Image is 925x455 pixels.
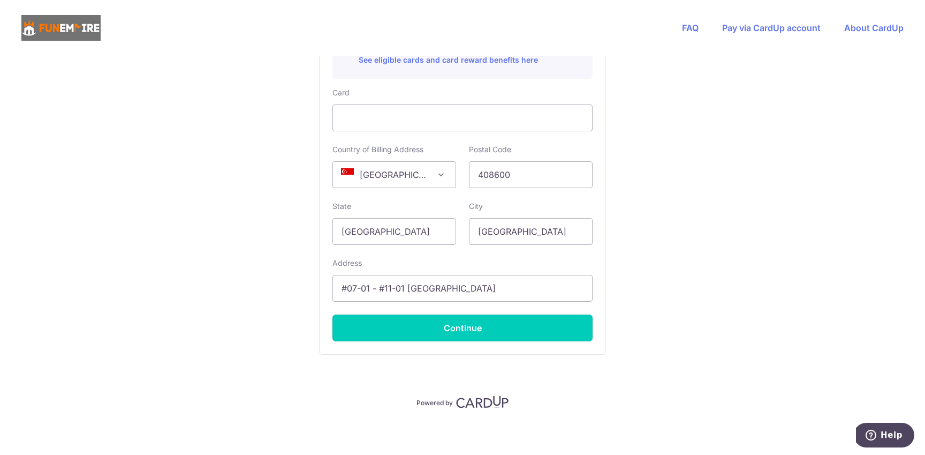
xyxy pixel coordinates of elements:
[342,111,583,124] iframe: Secure card payment input frame
[856,423,914,450] iframe: Opens a widget where you can find more information
[332,315,593,341] button: Continue
[469,161,593,188] input: Example 123456
[456,396,509,408] img: CardUp
[332,87,350,98] label: Card
[416,397,453,407] p: Powered by
[722,23,821,33] a: Pay via CardUp account
[844,23,904,33] a: About CardUp
[332,161,456,188] span: Singapore
[332,144,423,155] label: Country of Billing Address
[333,162,456,188] span: Singapore
[332,258,362,268] label: Address
[332,201,351,212] label: State
[682,23,699,33] a: FAQ
[359,55,538,64] a: See eligible cards and card reward benefits here
[469,201,483,212] label: City
[469,144,511,155] label: Postal Code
